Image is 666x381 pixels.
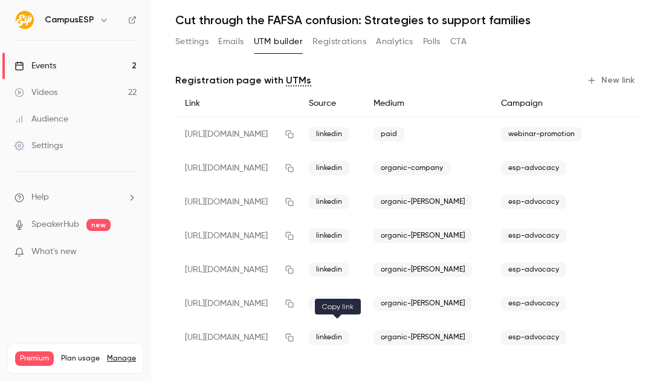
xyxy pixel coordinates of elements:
span: new [86,219,111,231]
span: linkedin [309,127,349,142]
span: organic-[PERSON_NAME] [373,195,472,209]
div: [URL][DOMAIN_NAME] [175,219,299,253]
button: UTM builder [254,32,303,51]
div: [URL][DOMAIN_NAME] [175,287,299,321]
span: organic-[PERSON_NAME] [373,229,472,243]
span: organic-[PERSON_NAME] [373,330,472,345]
span: esp-advocacy [501,229,566,243]
h1: Cut through the FAFSA confusion: Strategies to support families [175,13,642,27]
button: Emails [218,32,244,51]
li: help-dropdown-opener [15,191,137,204]
div: Events [15,60,56,72]
span: webinar-promotion [501,127,582,142]
div: Campaign [491,90,600,117]
div: [URL][DOMAIN_NAME] [175,185,299,219]
span: organic-company [373,161,450,175]
span: organic-[PERSON_NAME] [373,262,472,277]
span: Help [31,191,49,204]
button: Polls [423,32,441,51]
span: Premium [15,351,54,366]
span: Plan usage [61,354,100,363]
span: paid [373,127,404,142]
div: Medium [364,90,491,117]
a: SpeakerHub [31,218,79,231]
span: linkedin [309,262,349,277]
span: esp-advocacy [501,195,566,209]
span: linkedin [309,195,349,209]
span: esp-advocacy [501,161,566,175]
button: Settings [175,32,209,51]
div: Settings [15,140,63,152]
button: New link [582,71,642,90]
div: Videos [15,86,57,99]
span: linkedin [309,330,349,345]
a: Manage [107,354,136,363]
span: linkedin [309,296,349,311]
img: CampusESP [15,10,34,30]
div: [URL][DOMAIN_NAME] [175,253,299,287]
h6: CampusESP [45,14,94,26]
span: esp-advocacy [501,262,566,277]
a: UTMs [286,73,311,88]
button: CTA [450,32,467,51]
div: [URL][DOMAIN_NAME] [175,117,299,152]
button: Analytics [376,32,413,51]
button: Registrations [312,32,366,51]
span: esp-advocacy [501,296,566,311]
span: What's new [31,246,77,258]
span: linkedin [309,229,349,243]
span: organic-[PERSON_NAME] [373,296,472,311]
span: esp-advocacy [501,330,566,345]
div: Audience [15,113,68,125]
p: Registration page with [175,73,311,88]
div: Source [299,90,364,117]
iframe: Noticeable Trigger [122,247,137,258]
div: Link [175,90,299,117]
span: linkedin [309,161,349,175]
div: [URL][DOMAIN_NAME] [175,321,299,354]
div: [URL][DOMAIN_NAME] [175,151,299,185]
